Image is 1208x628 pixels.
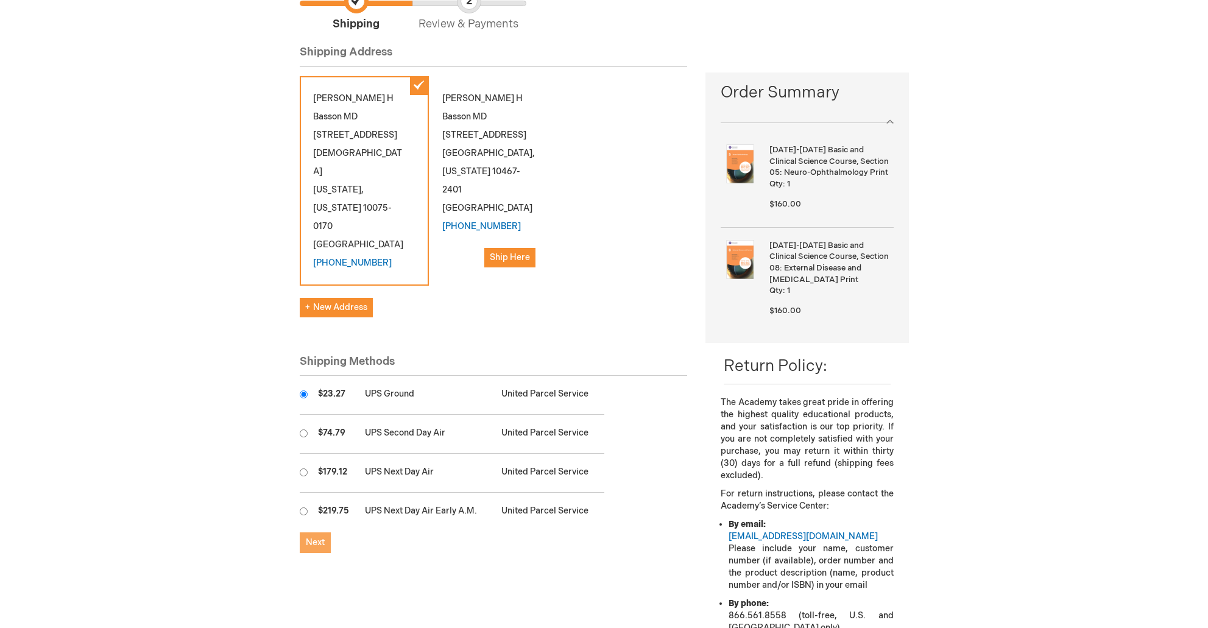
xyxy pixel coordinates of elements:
strong: By email: [729,519,766,529]
strong: [DATE]-[DATE] Basic and Clinical Science Course, Section 05: Neuro-Ophthalmology Print [769,144,890,178]
span: New Address [305,302,367,312]
span: 1 [787,286,790,295]
span: 1 [787,179,790,189]
a: [PHONE_NUMBER] [442,221,521,231]
td: United Parcel Service [495,454,604,493]
a: [EMAIL_ADDRESS][DOMAIN_NAME] [729,531,878,542]
img: 2025-2026 Basic and Clinical Science Course, Section 05: Neuro-Ophthalmology Print [721,144,760,183]
span: , [532,148,535,158]
div: Shipping Methods [300,354,688,376]
span: [US_STATE] [313,203,361,213]
span: Ship Here [490,252,530,263]
span: $74.79 [318,428,345,438]
strong: By phone: [729,598,769,609]
p: For return instructions, please contact the Academy’s Service Center: [721,488,893,512]
span: $160.00 [769,306,801,316]
img: 2025-2026 Basic and Clinical Science Course, Section 08: External Disease and Cornea Print [721,240,760,279]
button: Ship Here [484,248,535,267]
td: UPS Ground [359,376,495,415]
td: UPS Next Day Air Early A.M. [359,493,495,532]
td: UPS Next Day Air [359,454,495,493]
span: Return Policy: [724,357,827,376]
div: [PERSON_NAME] H Basson MD [STREET_ADDRESS][DEMOGRAPHIC_DATA] [US_STATE] 10075-0170 [GEOGRAPHIC_DATA] [300,76,429,286]
span: $219.75 [318,506,349,516]
span: Qty [769,286,783,295]
span: [US_STATE] [442,166,490,177]
p: The Academy takes great pride in offering the highest quality educational products, and your sati... [721,397,893,482]
td: United Parcel Service [495,493,604,532]
span: $23.27 [318,389,345,399]
li: Please include your name, customer number (if available), order number and the product descriptio... [729,518,893,591]
span: $160.00 [769,199,801,209]
span: Order Summary [721,82,893,110]
strong: [DATE]-[DATE] Basic and Clinical Science Course, Section 08: External Disease and [MEDICAL_DATA] ... [769,240,890,285]
button: Next [300,532,331,553]
td: United Parcel Service [495,415,604,454]
span: Next [306,537,325,548]
span: Qty [769,179,783,189]
button: New Address [300,298,373,317]
div: Shipping Address [300,44,688,67]
span: $179.12 [318,467,347,477]
td: United Parcel Service [495,376,604,415]
a: [PHONE_NUMBER] [313,258,392,268]
div: [PERSON_NAME] H Basson MD [STREET_ADDRESS] [GEOGRAPHIC_DATA] 10467-2401 [GEOGRAPHIC_DATA] [429,76,558,281]
td: UPS Second Day Air [359,415,495,454]
span: , [361,185,364,195]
